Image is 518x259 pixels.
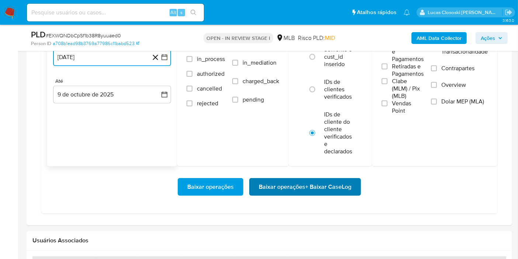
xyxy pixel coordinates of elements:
a: Sair [505,8,512,16]
div: MLB [276,34,295,42]
a: Notificações [404,9,410,16]
span: Atalhos rápidos [357,8,396,16]
input: Pesquise usuários ou casos... [27,8,204,17]
b: AML Data Collector [417,32,462,44]
b: Person ID [31,40,51,47]
span: 3.163.0 [503,17,514,23]
span: Risco PLD: [298,34,335,42]
span: Alt [170,9,176,16]
span: # EXWQNDbCpSf1b38R8yuuaed0 [46,32,121,39]
p: OPEN - IN REVIEW STAGE I [204,33,273,43]
span: s [180,9,182,16]
button: Ações [476,32,508,44]
h2: Usuários Associados [32,237,506,244]
button: search-icon [186,7,201,18]
span: Ações [481,32,495,44]
button: AML Data Collector [411,32,467,44]
span: MID [325,34,335,42]
b: PLD [31,28,46,40]
a: a708b1ead98b3769a77986c11babd523 [53,40,139,47]
p: lucas.clososki@mercadolivre.com [428,9,503,16]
